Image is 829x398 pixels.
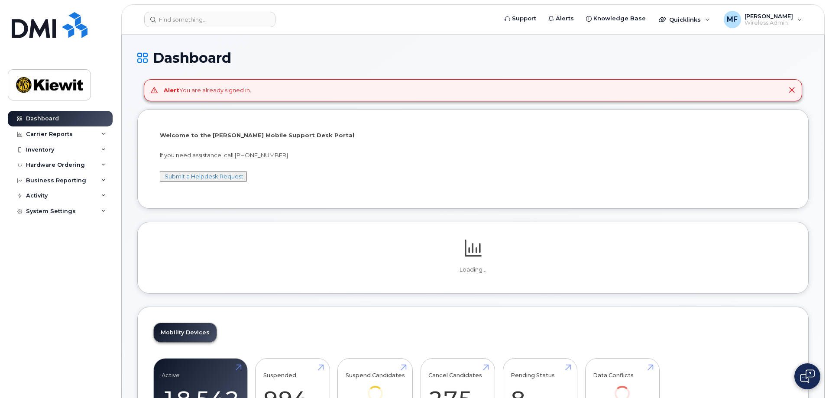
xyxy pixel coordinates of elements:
[165,173,243,180] a: Submit a Helpdesk Request
[164,86,251,94] div: You are already signed in.
[154,323,217,342] a: Mobility Devices
[164,87,179,94] strong: Alert
[137,50,809,65] h1: Dashboard
[800,369,815,383] img: Open chat
[153,266,793,274] p: Loading...
[160,131,786,139] p: Welcome to the [PERSON_NAME] Mobile Support Desk Portal
[160,171,247,182] button: Submit a Helpdesk Request
[160,151,786,159] p: If you need assistance, call [PHONE_NUMBER]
